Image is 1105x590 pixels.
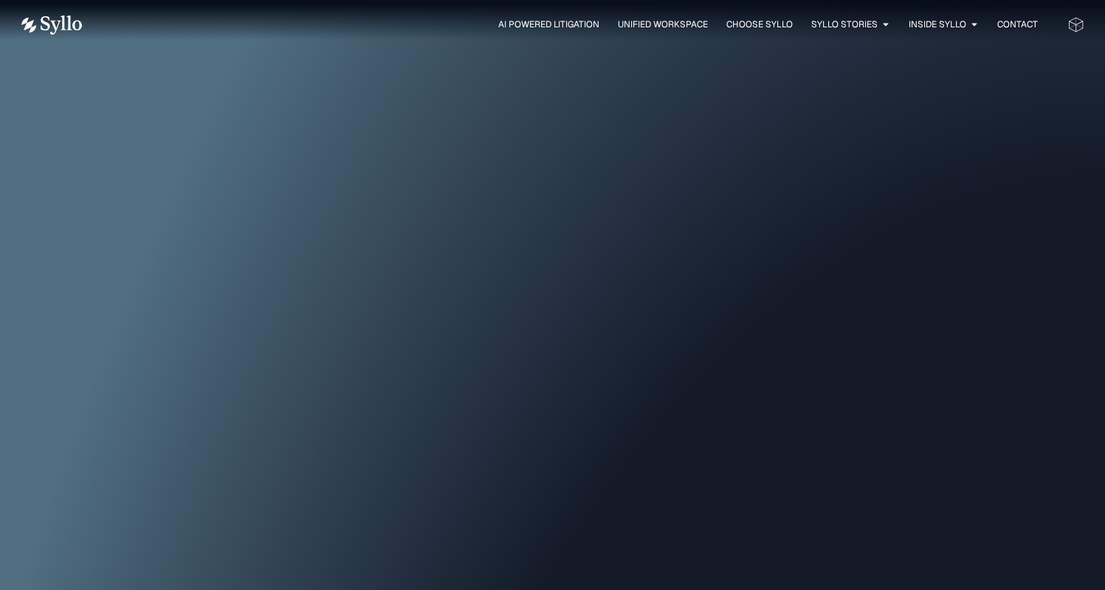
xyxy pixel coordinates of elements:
div: Menu Toggle [111,18,1038,32]
a: Syllo Stories [811,18,878,31]
a: Choose Syllo [726,18,793,31]
a: Contact [997,18,1038,31]
a: AI Powered Litigation [498,18,599,31]
nav: Menu [111,18,1038,32]
a: Inside Syllo [909,18,966,31]
img: Vector [21,16,82,35]
a: Unified Workspace [618,18,708,31]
